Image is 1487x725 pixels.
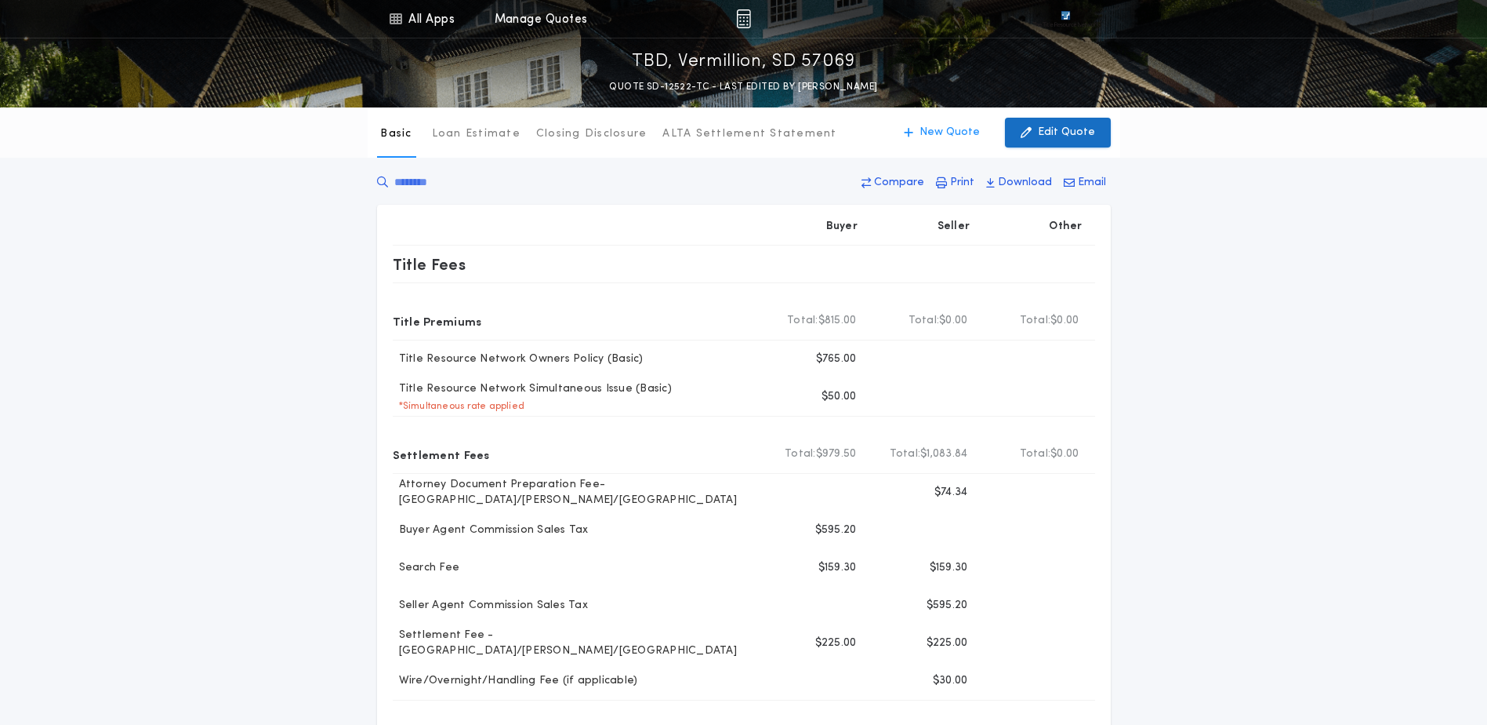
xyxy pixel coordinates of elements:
p: Compare [874,175,924,191]
span: $0.00 [939,313,967,329]
b: Total: [787,313,818,329]
p: Buyer [826,219,858,235]
button: Email [1059,169,1111,197]
p: Title Fees [393,252,466,277]
p: $595.20 [815,523,857,538]
p: New Quote [919,125,980,140]
span: $1,083.84 [920,446,967,462]
span: $815.00 [818,313,857,329]
p: $225.00 [927,636,968,651]
p: $159.30 [930,560,968,576]
p: $50.00 [821,389,857,405]
p: Seller Agent Commission Sales Tax [393,598,588,614]
p: Print [950,175,974,191]
p: $30.00 [933,673,968,689]
p: Seller [938,219,970,235]
b: Total: [1020,313,1051,329]
p: Closing Disclosure [536,126,647,142]
b: Total: [909,313,940,329]
p: Title Resource Network Owners Policy (Basic) [393,352,644,367]
p: $225.00 [815,636,857,651]
p: Settlement Fee - [GEOGRAPHIC_DATA]/[PERSON_NAME]/[GEOGRAPHIC_DATA] [393,628,758,659]
p: $159.30 [818,560,857,576]
p: Search Fee [393,560,460,576]
button: Edit Quote [1005,118,1111,148]
button: Download [981,169,1057,197]
img: img [736,9,751,28]
p: $595.20 [927,598,968,614]
p: $74.34 [934,485,968,501]
p: $765.00 [816,352,857,367]
span: $979.50 [816,446,857,462]
p: TBD, Vermillion, SD 57069 [632,49,854,75]
p: Title Resource Network Simultaneous Issue (Basic) [393,381,672,397]
b: Total: [1020,446,1051,462]
button: Print [931,169,979,197]
p: Title Premiums [393,308,482,333]
p: QUOTE SD-12522-TC - LAST EDITED BY [PERSON_NAME] [609,79,877,95]
p: Basic [380,126,412,142]
p: Other [1049,219,1082,235]
p: ALTA Settlement Statement [662,126,836,142]
p: Attorney Document Preparation Fee-[GEOGRAPHIC_DATA]/[PERSON_NAME]/[GEOGRAPHIC_DATA] [393,477,758,508]
b: Total: [785,446,816,462]
b: Total: [890,446,921,462]
button: New Quote [888,118,996,148]
p: Download [998,175,1052,191]
p: Wire/Overnight/Handling Fee (if applicable) [393,673,638,689]
span: $0.00 [1050,446,1079,462]
p: Email [1078,175,1106,191]
img: vs-icon [1032,11,1098,27]
p: Settlement Fees [393,442,490,467]
span: $0.00 [1050,313,1079,329]
p: Loan Estimate [432,126,520,142]
button: Compare [857,169,929,197]
p: Edit Quote [1038,125,1095,140]
p: Buyer Agent Commission Sales Tax [393,523,589,538]
p: * Simultaneous rate applied [393,400,525,413]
